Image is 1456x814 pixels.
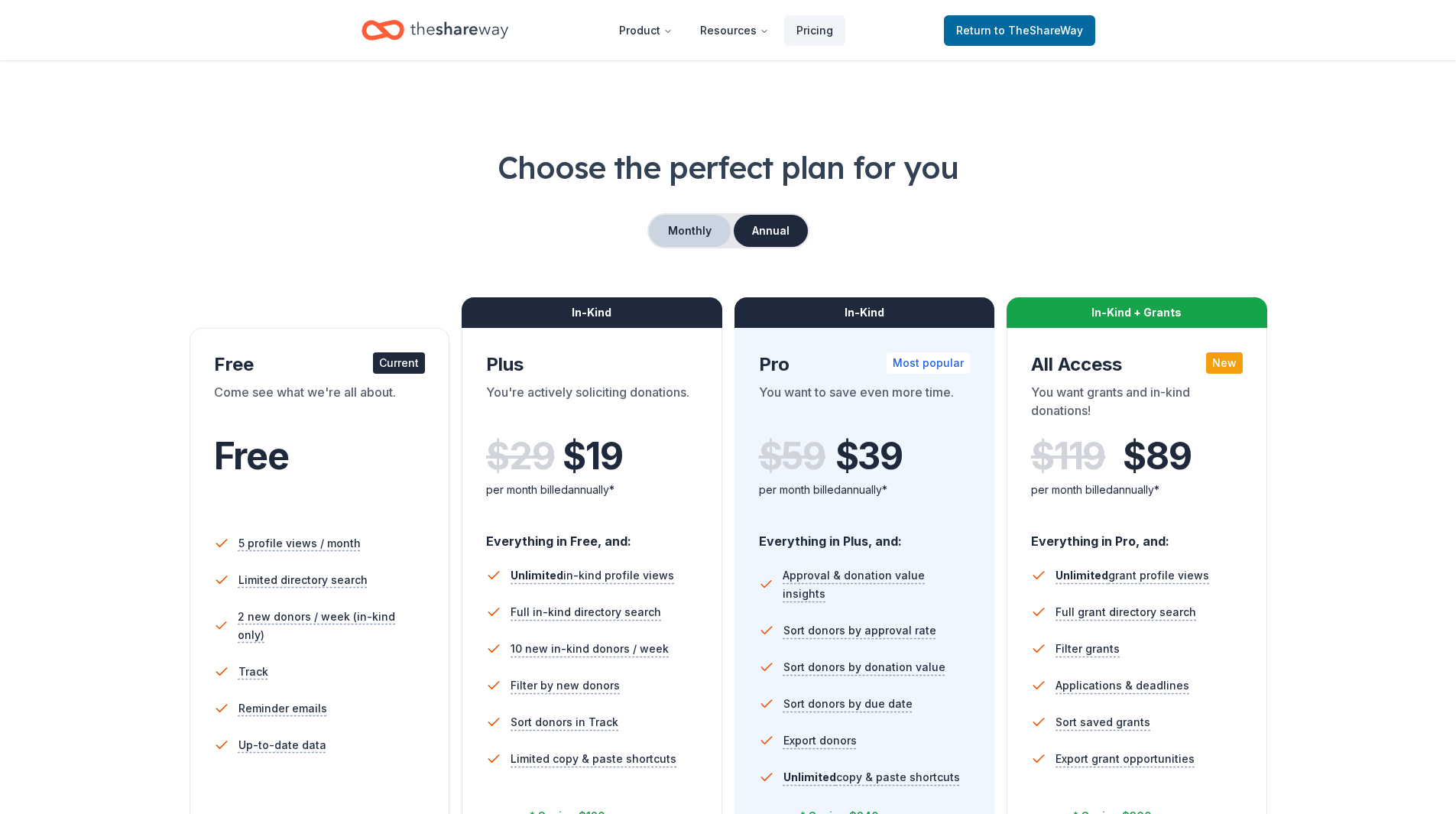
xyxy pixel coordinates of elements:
[462,297,722,328] div: In-Kind
[783,731,857,750] span: Export donors
[1056,750,1195,768] span: Export grant opportunities
[362,12,508,48] a: Home
[486,519,698,551] div: Everything in Free, and:
[486,481,698,499] div: per month billed annually*
[607,15,685,46] button: Product
[511,569,563,582] span: Unlimited
[1056,569,1209,582] span: grant profile views
[783,770,960,783] span: copy & paste shortcuts
[214,433,289,478] span: Free
[783,566,970,603] span: Approval & donation value insights
[563,435,622,478] span: $ 19
[373,352,425,374] div: Current
[61,146,1395,189] h1: Choose the perfect plan for you
[649,215,731,247] button: Monthly
[835,435,903,478] span: $ 39
[994,24,1083,37] span: to TheShareWay
[1056,603,1196,621] span: Full grant directory search
[1031,481,1243,499] div: per month billed annually*
[511,569,674,582] span: in-kind profile views
[1007,297,1267,328] div: In-Kind + Grants
[238,699,327,718] span: Reminder emails
[511,750,676,768] span: Limited copy & paste shortcuts
[1056,640,1120,658] span: Filter grants
[784,15,845,46] a: Pricing
[607,12,845,48] nav: Main
[734,297,995,328] div: In-Kind
[783,770,836,783] span: Unlimited
[944,15,1095,46] a: Returnto TheShareWay
[511,676,620,695] span: Filter by new donors
[759,383,971,426] div: You want to save even more time.
[759,481,971,499] div: per month billed annually*
[759,352,971,377] div: Pro
[238,736,326,754] span: Up-to-date data
[1031,352,1243,377] div: All Access
[238,663,268,681] span: Track
[1206,352,1243,374] div: New
[1031,383,1243,426] div: You want grants and in-kind donations!
[1056,713,1150,731] span: Sort saved grants
[238,534,361,553] span: 5 profile views / month
[783,695,913,713] span: Sort donors by due date
[1056,676,1189,695] span: Applications & deadlines
[238,608,425,644] span: 2 new donors / week (in-kind only)
[511,603,661,621] span: Full in-kind directory search
[783,621,936,640] span: Sort donors by approval rate
[688,15,781,46] button: Resources
[511,713,618,731] span: Sort donors in Track
[759,519,971,551] div: Everything in Plus, and:
[1031,519,1243,551] div: Everything in Pro, and:
[956,21,1083,40] span: Return
[238,571,368,589] span: Limited directory search
[783,658,945,676] span: Sort donors by donation value
[1056,569,1108,582] span: Unlimited
[486,352,698,377] div: Plus
[486,383,698,426] div: You're actively soliciting donations.
[1123,435,1191,478] span: $ 89
[511,640,669,658] span: 10 new in-kind donors / week
[734,215,808,247] button: Annual
[214,383,426,426] div: Come see what we're all about.
[214,352,426,377] div: Free
[887,352,970,374] div: Most popular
